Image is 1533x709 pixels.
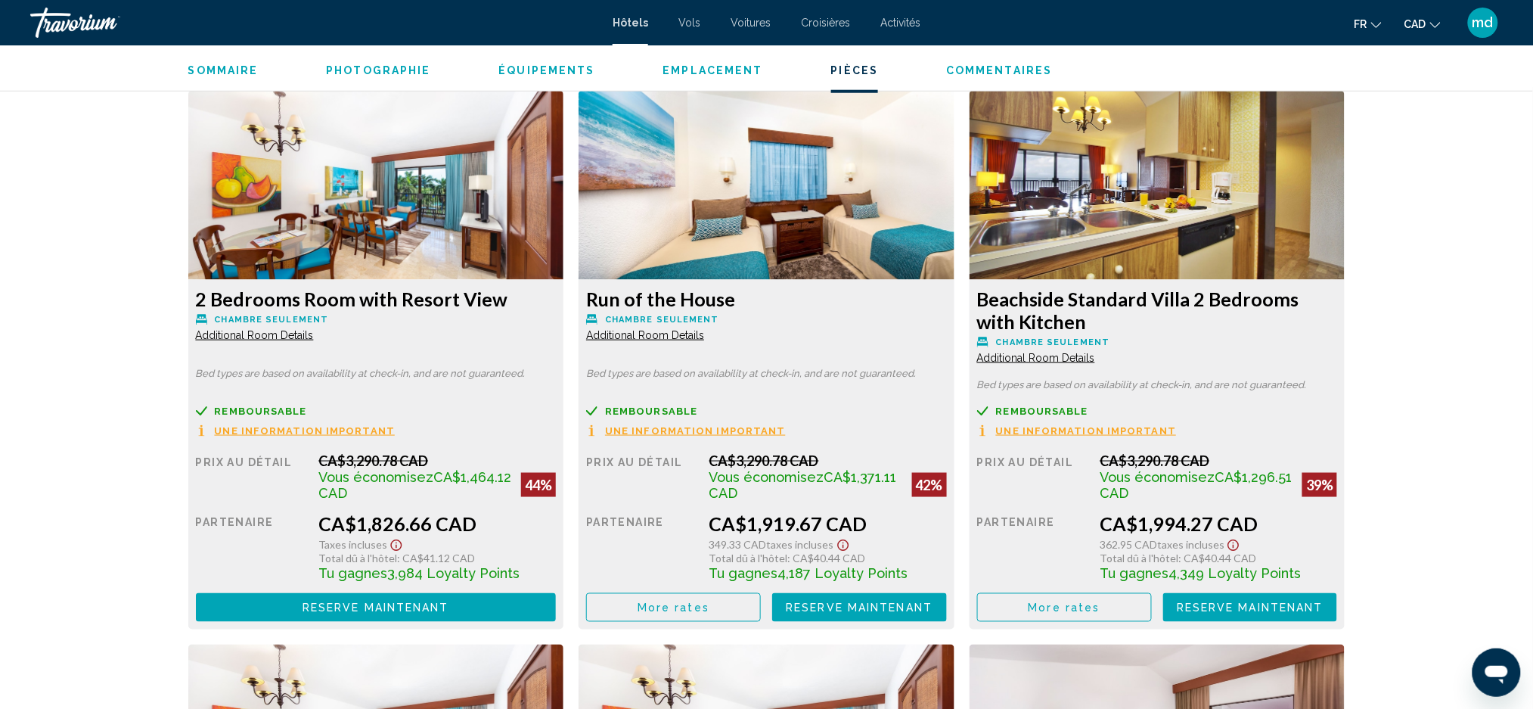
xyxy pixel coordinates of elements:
[387,535,405,552] button: Show Taxes and Fees disclaimer
[977,593,1152,621] button: More rates
[977,288,1338,333] h3: Beachside Standard Villa 2 Bedrooms with Kitchen
[1302,473,1337,497] div: 39%
[996,406,1088,416] span: Remboursable
[215,315,329,325] span: Chambre seulement
[709,552,947,565] div: : CA$40.44 CAD
[778,566,908,582] span: 4,187 Loyalty Points
[318,469,433,485] span: Vous économisez
[215,426,396,436] span: Une information important
[1100,512,1337,535] div: CA$1,994.27 CAD
[709,469,824,485] span: Vous économisez
[709,566,778,582] span: Tu gagnes
[1100,552,1337,565] div: : CA$40.44 CAD
[678,17,700,29] a: Vols
[196,512,308,582] div: Partenaire
[880,17,920,29] a: Activités
[215,406,307,416] span: Remboursable
[613,17,648,29] a: Hôtels
[834,535,852,552] button: Show Taxes and Fees disclaimer
[387,566,520,582] span: 3,984 Loyalty Points
[1029,602,1100,614] span: More rates
[1404,13,1441,35] button: Change currency
[605,426,786,436] span: Une information important
[663,64,763,76] span: Emplacement
[767,539,834,552] span: Taxes incluses
[709,469,897,501] span: CA$1,371.11 CAD
[586,512,698,582] div: Partenaire
[499,64,595,77] button: Équipements
[1224,535,1243,552] button: Show Taxes and Fees disclaimer
[709,552,788,565] span: Total dû à l'hôtel
[521,473,556,497] div: 44%
[831,64,879,77] button: Pièces
[977,406,1338,417] a: Remboursable
[318,539,387,552] span: Taxes incluses
[709,452,947,469] div: CA$3,290.78 CAD
[318,512,556,535] div: CA$1,826.66 CAD
[586,593,761,621] button: More rates
[1100,452,1337,469] div: CA$3,290.78 CAD
[638,602,709,614] span: More rates
[196,368,557,379] p: Bed types are based on availability at check-in, and are not guaranteed.
[318,469,511,501] span: CA$1,464.12 CAD
[801,17,850,29] a: Croisières
[709,539,767,552] span: 349.33 CAD
[1472,15,1494,30] span: md
[996,337,1110,347] span: Chambre seulement
[196,288,557,310] h3: 2 Bedrooms Room with Resort View
[1168,566,1301,582] span: 4,349 Loyalty Points
[977,512,1089,582] div: Partenaire
[772,593,947,621] button: Reserve maintenant
[586,406,947,417] a: Remboursable
[1100,469,1215,485] span: Vous économisez
[579,91,954,280] img: 319cd2b5-f3ad-42a4-90c5-9aa5e5cb203f.jpeg
[1157,539,1224,552] span: Taxes incluses
[586,288,947,310] h3: Run of the House
[946,64,1052,77] button: Commentaires
[946,64,1052,76] span: Commentaires
[786,602,933,614] span: Reserve maintenant
[188,64,259,77] button: Sommaire
[1100,539,1157,552] span: 362.95 CAD
[196,424,396,437] button: Une information important
[586,329,704,341] span: Additional Room Details
[303,602,449,614] span: Reserve maintenant
[326,64,430,77] button: Photographie
[326,64,430,76] span: Photographie
[1404,18,1426,30] span: CAD
[318,566,387,582] span: Tu gagnes
[970,91,1345,280] img: 9c47ecc4-a982-46c5-8242-7cb7db68e9f8.jpeg
[912,473,947,497] div: 42%
[318,452,556,469] div: CA$3,290.78 CAD
[1463,7,1503,39] button: User Menu
[499,64,595,76] span: Équipements
[196,406,557,417] a: Remboursable
[605,406,697,416] span: Remboursable
[30,8,597,38] a: Travorium
[1177,602,1324,614] span: Reserve maintenant
[1355,18,1367,30] span: fr
[318,552,397,565] span: Total dû à l'hôtel
[831,64,879,76] span: Pièces
[996,426,1177,436] span: Une information important
[605,315,719,325] span: Chambre seulement
[586,368,947,379] p: Bed types are based on availability at check-in, and are not guaranteed.
[196,452,308,501] div: Prix au détail
[1100,552,1178,565] span: Total dû à l'hôtel
[1472,648,1521,697] iframe: Bouton de lancement de la fenêtre de messagerie
[663,64,763,77] button: Emplacement
[586,424,786,437] button: Une information important
[1163,593,1338,621] button: Reserve maintenant
[196,329,314,341] span: Additional Room Details
[977,380,1338,390] p: Bed types are based on availability at check-in, and are not guaranteed.
[731,17,771,29] a: Voitures
[196,593,557,621] button: Reserve maintenant
[586,452,698,501] div: Prix au détail
[977,424,1177,437] button: Une information important
[1100,566,1168,582] span: Tu gagnes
